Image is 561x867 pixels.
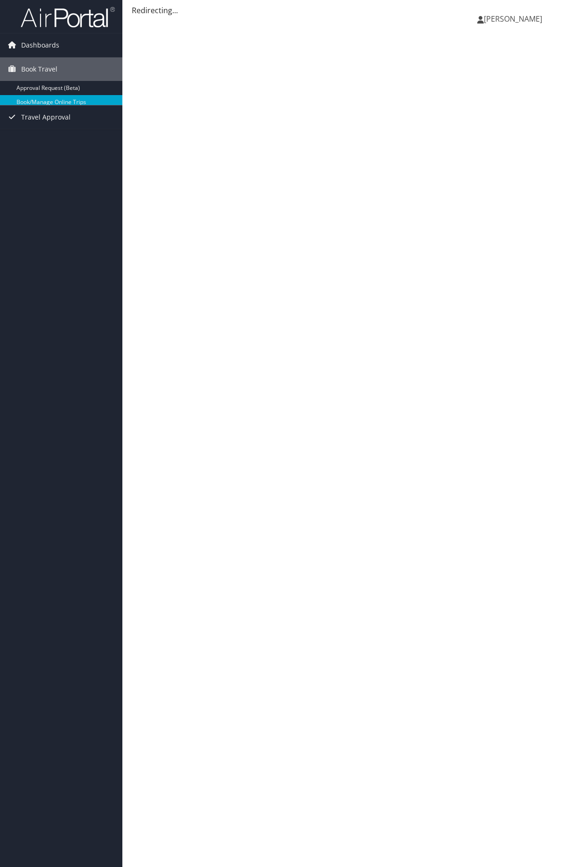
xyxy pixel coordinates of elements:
div: Redirecting... [132,5,552,16]
span: Dashboards [21,33,59,57]
span: [PERSON_NAME] [484,14,542,24]
a: [PERSON_NAME] [477,5,552,33]
span: Book Travel [21,57,57,81]
img: airportal-logo.png [21,6,115,28]
span: Travel Approval [21,105,71,129]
